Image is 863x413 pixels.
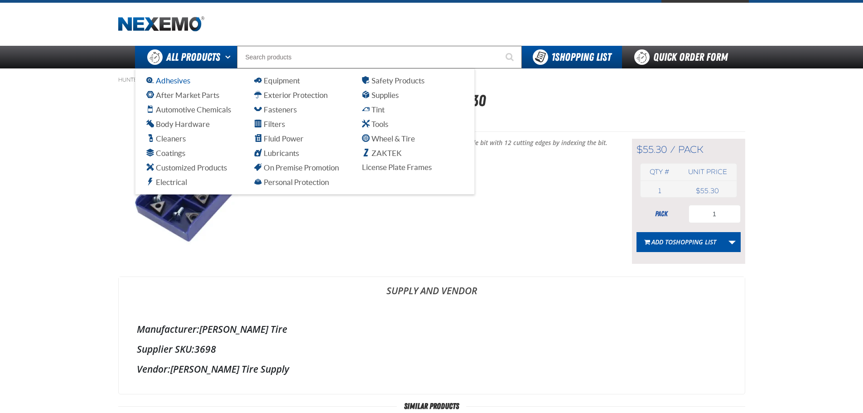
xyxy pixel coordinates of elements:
[678,144,704,155] span: pack
[641,164,679,180] th: Qty #
[237,46,522,68] input: Search
[118,16,204,32] img: Nexemo logo
[137,323,199,335] label: Manufacturer:
[146,76,190,85] span: Adhesives
[254,178,329,186] span: Personal Protection
[137,363,170,375] label: Vendor:
[254,149,299,157] span: Lubricants
[679,164,736,180] th: Unit price
[362,76,424,85] span: Safety Products
[306,115,745,128] p: SKU:
[622,46,745,68] a: Quick Order Form
[146,149,185,157] span: Coatings
[254,91,328,99] span: Exterior Protection
[146,134,186,143] span: Cleaners
[137,343,194,355] label: Supplier SKU:
[254,163,339,172] span: On Premise Promotion
[679,185,736,197] td: $55.30
[362,149,402,157] span: ZAKTEK
[146,163,227,172] span: Customized Products
[397,402,466,411] span: Similar Products
[146,91,219,99] span: After Market Parts
[670,144,675,155] span: /
[119,277,745,304] a: Supply and Vendor
[689,205,741,223] input: Product Quantity
[118,76,745,83] nav: Breadcrumbs
[362,134,415,143] span: Wheel & Tire
[499,46,522,68] button: Start Searching
[362,120,388,128] span: Tools
[137,323,727,335] div: [PERSON_NAME] Tire
[254,105,297,114] span: Fasteners
[636,144,667,155] span: $55.30
[254,76,300,85] span: Equipment
[673,238,716,246] span: Shopping List
[723,232,741,252] a: More Actions
[166,49,220,65] span: All Products
[254,134,304,143] span: Fluid Power
[306,89,745,113] h1: Hunter Brake Bits - Pos. .030
[522,46,622,68] button: You have 1 Shopping List. Open to view details
[362,163,432,171] span: License Plate Frames
[222,46,237,68] button: Open All Products pages
[551,51,611,63] span: Shopping List
[658,187,661,195] span: 1
[146,178,187,186] span: Electrical
[146,105,231,114] span: Automotive Chemicals
[362,91,399,99] span: Supplies
[362,105,385,114] span: Tint
[254,120,285,128] span: Filters
[636,232,724,252] button: Add toShopping List
[146,120,210,128] span: Body Hardware
[118,76,205,83] a: Hunter Brake Bits - Pos. .030
[651,238,716,246] span: Add to
[137,363,727,375] div: [PERSON_NAME] Tire Supply
[137,343,727,355] div: 3698
[636,209,686,219] div: pack
[118,16,204,32] a: Home
[551,51,555,63] strong: 1
[119,89,290,260] img: Hunter Brake Bits - Pos. .030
